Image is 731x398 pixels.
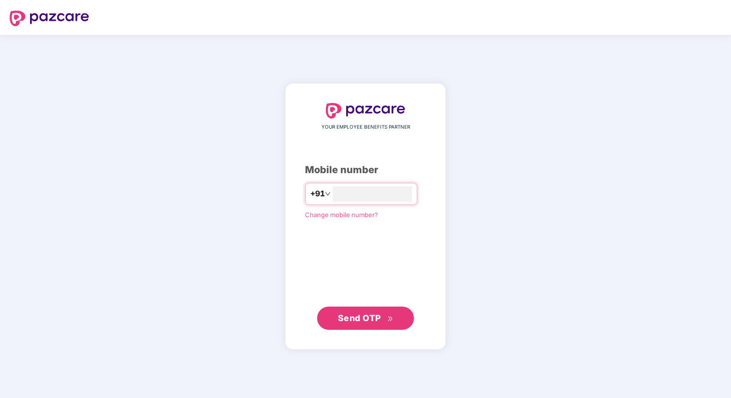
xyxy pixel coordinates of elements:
[305,211,378,219] a: Change mobile number?
[325,191,331,197] span: down
[317,307,414,330] button: Send OTPdouble-right
[10,11,89,26] img: logo
[321,123,410,131] span: YOUR EMPLOYEE BENEFITS PARTNER
[326,103,405,118] img: logo
[338,313,381,323] span: Send OTP
[387,316,394,322] span: double-right
[310,188,325,200] span: +91
[305,162,426,177] div: Mobile number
